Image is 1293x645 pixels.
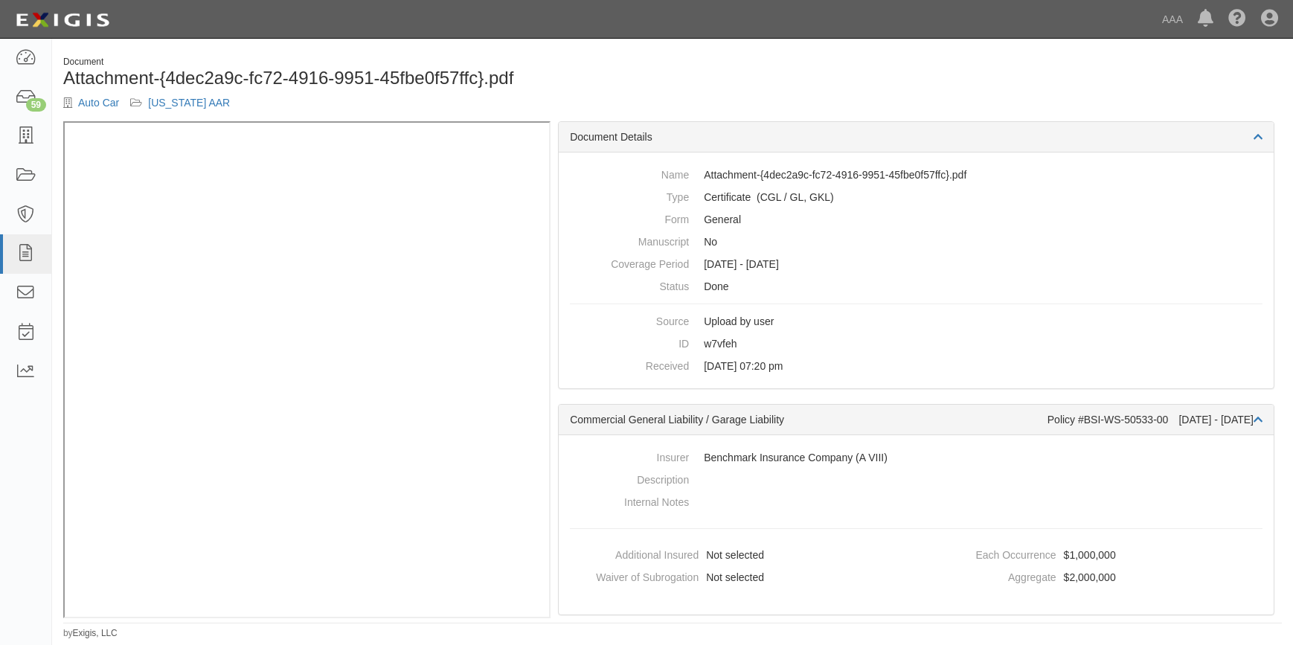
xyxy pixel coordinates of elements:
dt: Internal Notes [570,491,689,510]
dt: Received [570,355,689,373]
i: Help Center - Complianz [1228,10,1246,28]
dt: Description [570,469,689,487]
dd: w7vfeh [570,333,1262,355]
dt: Name [570,164,689,182]
dd: No [570,231,1262,253]
dt: Manuscript [570,231,689,249]
dt: Source [570,310,689,329]
dd: [DATE] 07:20 pm [570,355,1262,377]
small: by [63,627,118,640]
dt: Each Occurrence [923,544,1056,562]
div: Commercial General Liability / Garage Liability [570,412,1047,427]
div: 59 [26,98,46,112]
dd: $2,000,000 [923,566,1268,588]
dt: Insurer [570,446,689,465]
dd: General [570,208,1262,231]
dd: Not selected [565,544,910,566]
a: AAA [1155,4,1190,34]
dt: Form [570,208,689,227]
dt: ID [570,333,689,351]
dd: [DATE] - [DATE] [570,253,1262,275]
a: Exigis, LLC [73,628,118,638]
a: Auto Car [78,97,119,109]
dt: Waiver of Subrogation [565,566,699,585]
div: Document [63,56,661,68]
img: logo-5460c22ac91f19d4615b14bd174203de0afe785f0fc80cf4dbbc73dc1793850b.png [11,7,114,33]
dd: Attachment-{4dec2a9c-fc72-4916-9951-45fbe0f57ffc}.pdf [570,164,1262,186]
dt: Status [570,275,689,294]
a: [US_STATE] AAR [148,97,230,109]
div: Policy #BSI-WS-50533-00 [DATE] - [DATE] [1047,412,1262,427]
dd: Not selected [565,566,910,588]
dd: Commercial General Liability / Garage Liability Garage Keepers Liability [570,186,1262,208]
dd: $1,000,000 [923,544,1268,566]
dd: Benchmark Insurance Company (A VIII) [570,446,1262,469]
dt: Coverage Period [570,253,689,272]
dt: Type [570,186,689,205]
dt: Aggregate [923,566,1056,585]
div: Document Details [559,122,1274,153]
dd: Upload by user [570,310,1262,333]
h1: Attachment-{4dec2a9c-fc72-4916-9951-45fbe0f57ffc}.pdf [63,68,661,88]
dd: Done [570,275,1262,298]
dt: Additional Insured [565,544,699,562]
